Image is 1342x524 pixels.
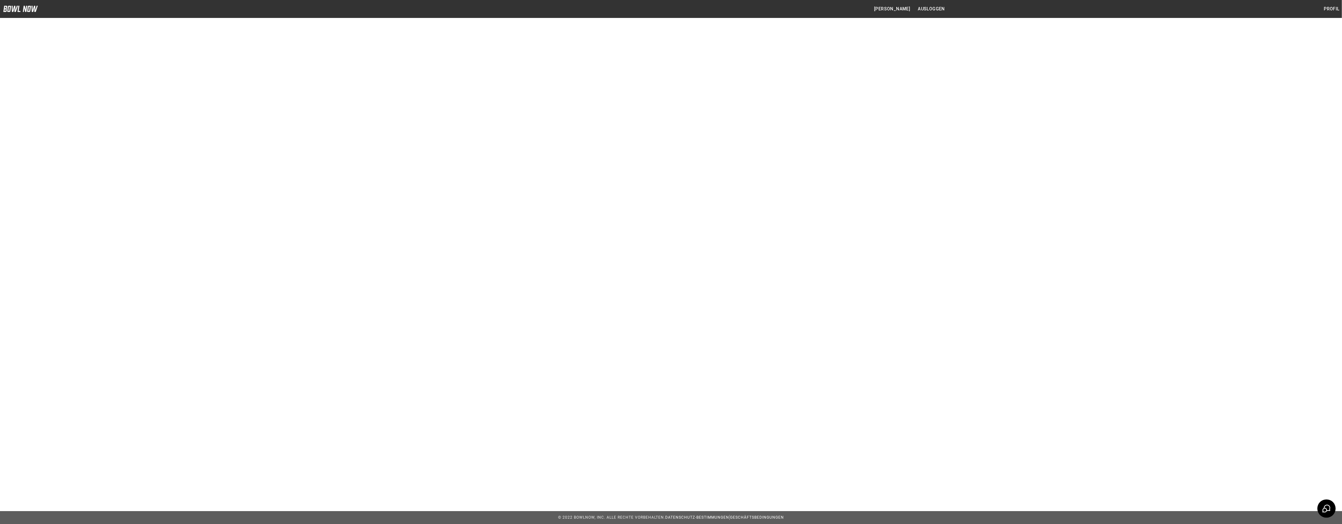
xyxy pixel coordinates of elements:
a: Datenschutz-Bestimmungen [665,515,729,520]
button: [PERSON_NAME] [871,3,913,15]
a: Geschäftsbedingungen [730,515,784,520]
button: Profil [1322,3,1342,15]
img: logo [3,6,38,12]
button: Ausloggen [915,3,947,15]
span: © 2022 BowlNow, Inc. Alle Rechte vorbehalten. [558,515,665,520]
